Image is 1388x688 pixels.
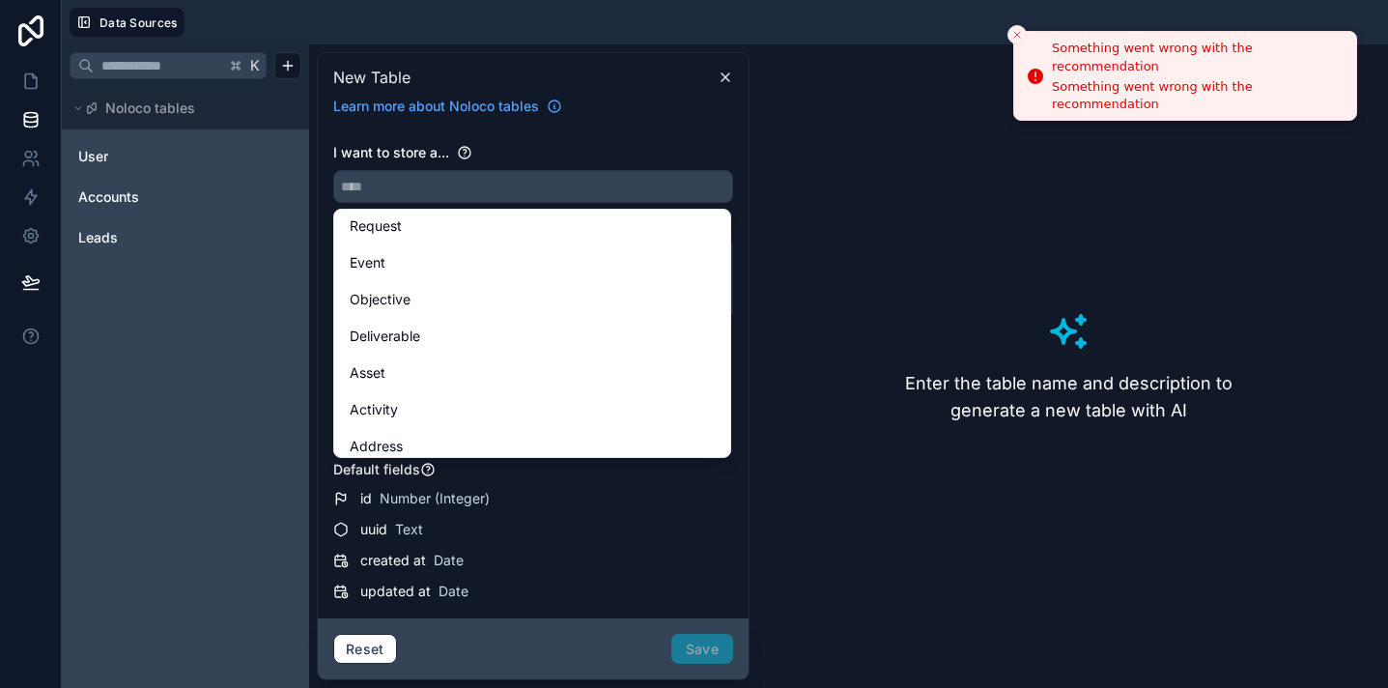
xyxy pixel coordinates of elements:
[333,144,449,160] span: I want to store a...
[70,95,290,122] button: Noloco tables
[350,325,420,348] span: Deliverable
[439,582,468,601] span: Date
[350,361,385,385] span: Asset
[350,435,403,458] span: Address
[360,520,387,539] span: uuid
[78,228,235,247] a: Leads
[78,228,118,247] span: Leads
[326,97,570,116] a: Learn more about Noloco tables
[333,97,539,116] span: Learn more about Noloco tables
[350,398,398,421] span: Activity
[333,634,397,665] button: Reset
[99,15,178,30] span: Data Sources
[1007,25,1027,44] button: Close toast
[1052,78,1341,113] div: Something went wrong with the recommendation
[70,182,301,213] div: Accounts
[70,141,301,172] div: User
[380,489,490,508] span: Number (Integer)
[248,59,262,72] span: K
[333,461,420,477] span: Default fields
[1052,39,1341,76] div: Something went wrong with the recommendation
[78,187,235,207] a: Accounts
[350,215,402,238] span: Request
[360,551,426,570] span: created at
[105,99,195,118] span: Noloco tables
[333,66,411,89] span: New Table
[360,489,372,508] span: id
[78,147,108,166] span: User
[70,222,301,253] div: Leads
[360,582,431,601] span: updated at
[70,8,184,37] button: Data Sources
[78,187,139,207] span: Accounts
[350,288,411,311] span: Objective
[350,251,385,274] span: Event
[78,147,235,166] a: User
[881,370,1257,424] h3: Enter the table name and description to generate a new table with AI
[395,520,423,539] span: Text
[434,551,464,570] span: Date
